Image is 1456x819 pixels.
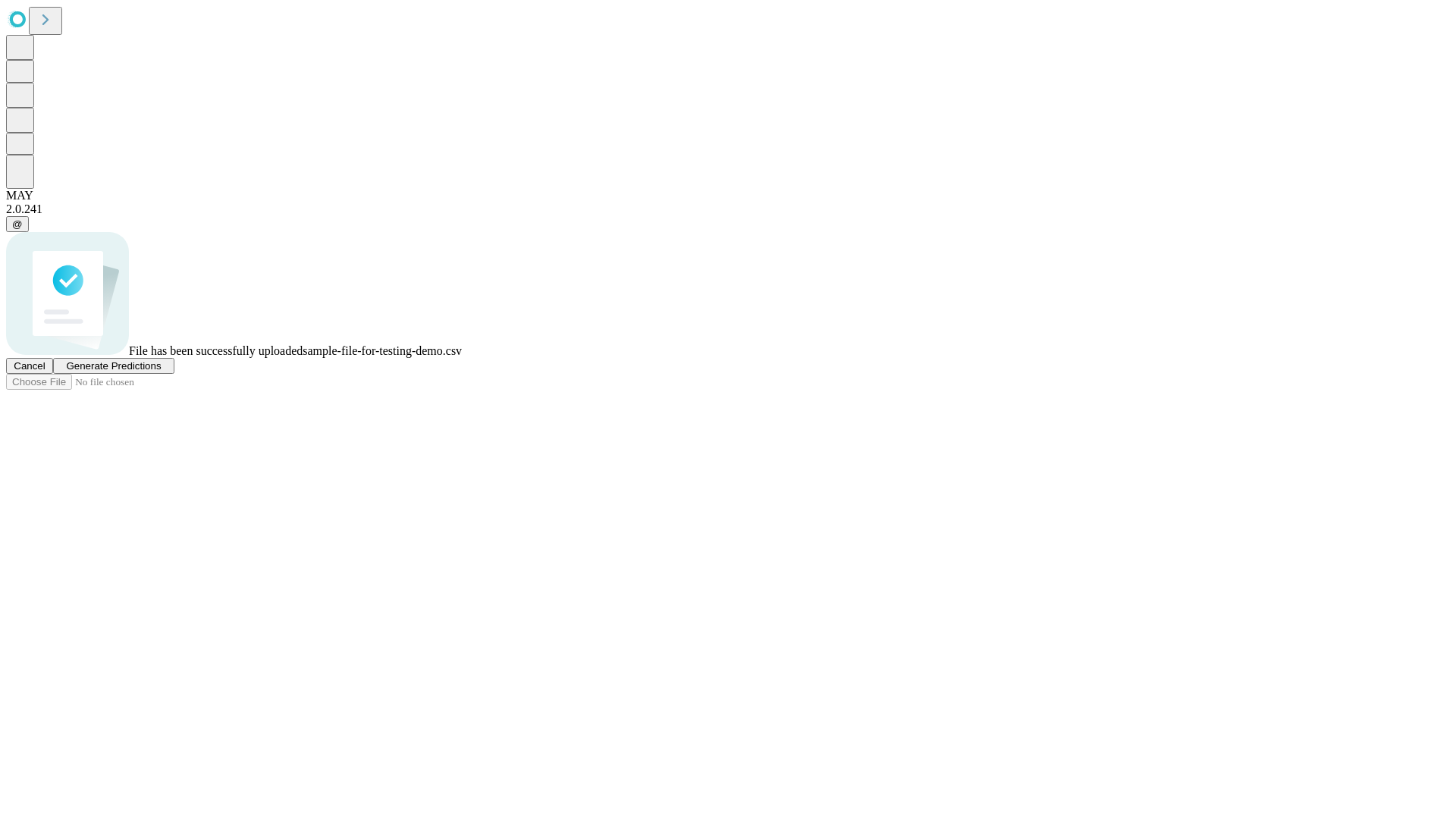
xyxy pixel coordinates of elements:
button: Generate Predictions [53,358,174,374]
button: @ [6,216,29,232]
span: Cancel [14,360,45,372]
button: Cancel [6,358,53,374]
span: Generate Predictions [66,360,161,372]
span: sample-file-for-testing-demo.csv [303,344,462,357]
span: @ [12,218,23,230]
div: MAY [6,189,1450,202]
span: File has been successfully uploaded [129,344,303,357]
div: 2.0.241 [6,202,1450,216]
